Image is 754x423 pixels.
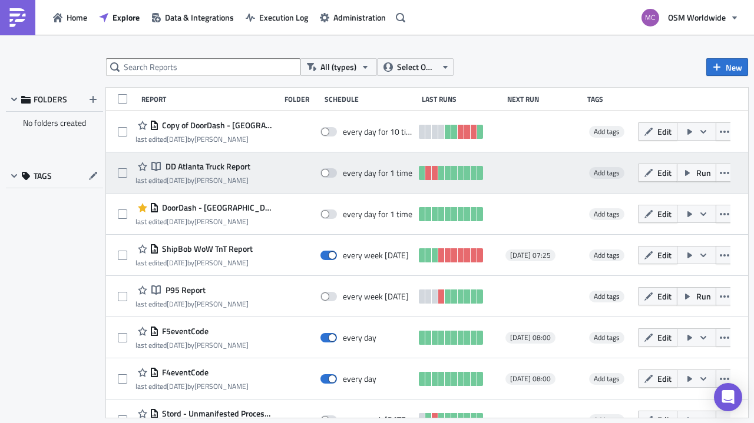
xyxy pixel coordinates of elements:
[589,208,624,220] span: Add tags
[167,257,187,268] time: 2025-06-24T11:52:30Z
[333,11,386,24] span: Administration
[163,161,250,172] span: DD Atlanta Truck Report
[589,332,624,344] span: Add tags
[589,249,624,261] span: Add tags
[106,58,300,76] input: Search Reports
[594,167,620,178] span: Add tags
[343,250,409,261] div: every week on Tuesday
[714,383,742,411] div: Open Intercom Messenger
[300,58,377,76] button: All (types)
[167,175,187,186] time: 2025-08-12T17:12:47Z
[657,249,672,261] span: Edit
[165,11,234,24] span: Data & Integrations
[726,61,742,74] span: New
[638,122,677,141] button: Edit
[594,373,620,384] span: Add tags
[325,95,416,104] div: Schedule
[135,217,274,226] div: last edited by [PERSON_NAME]
[638,369,677,388] button: Edit
[638,287,677,305] button: Edit
[47,8,93,26] button: Home
[343,332,376,343] div: every day
[377,58,454,76] button: Select Owner
[589,291,624,302] span: Add tags
[343,374,376,384] div: every day
[135,176,250,185] div: last edited by [PERSON_NAME]
[167,134,187,145] time: 2025-08-12T21:26:02Z
[589,373,624,385] span: Add tags
[163,285,206,295] span: P95 Report
[696,290,711,302] span: Run
[706,58,748,76] button: New
[343,209,412,219] div: every day for 1 time
[677,287,716,305] button: Run
[587,95,633,104] div: Tags
[510,333,551,342] span: [DATE] 08:00
[510,251,551,260] span: [DATE] 07:25
[638,246,677,264] button: Edit
[640,8,660,28] img: Avatar
[594,126,620,137] span: Add tags
[159,244,253,254] span: ShipBob WoW TnT Report
[657,208,672,220] span: Edit
[159,367,209,378] span: F4eventCode
[34,171,52,181] span: TAGS
[589,167,624,179] span: Add tags
[314,8,392,26] button: Administration
[159,202,274,213] span: DoorDash - Atlanta Truck Report
[677,164,716,182] button: Run
[93,8,145,26] button: Explore
[159,326,209,337] span: F5eventCode
[594,249,620,261] span: Add tags
[167,216,187,227] time: 2025-08-13T13:37:26Z
[594,291,620,302] span: Add tags
[594,208,620,219] span: Add tags
[113,11,140,24] span: Explore
[135,258,253,267] div: last edited by [PERSON_NAME]
[657,331,672,344] span: Edit
[634,5,745,31] button: OSM Worldwide
[141,95,279,104] div: Report
[657,125,672,138] span: Edit
[67,11,87,24] span: Home
[135,341,249,349] div: last edited by [PERSON_NAME]
[422,95,502,104] div: Last Runs
[159,408,274,419] span: Stord - Unmanifested Processed Pieces
[240,8,314,26] button: Execution Log
[638,328,677,347] button: Edit
[135,135,274,144] div: last edited by [PERSON_NAME]
[6,112,103,134] div: No folders created
[167,298,187,309] time: 2025-06-13T15:10:46Z
[285,95,319,104] div: Folder
[159,120,274,131] span: Copy of DoorDash - Atlanta Truck Report
[135,299,249,308] div: last edited by [PERSON_NAME]
[657,372,672,385] span: Edit
[638,164,677,182] button: Edit
[145,8,240,26] button: Data & Integrations
[638,205,677,223] button: Edit
[696,166,711,179] span: Run
[507,95,581,104] div: Next Run
[594,332,620,343] span: Add tags
[657,290,672,302] span: Edit
[8,8,27,27] img: PushMetrics
[34,94,67,105] span: FOLDERS
[135,382,249,391] div: last edited by [PERSON_NAME]
[397,61,436,74] span: Select Owner
[343,168,412,178] div: every day for 1 time
[657,166,672,179] span: Edit
[259,11,308,24] span: Execution Log
[167,381,187,392] time: 2025-06-12T19:06:35Z
[343,126,413,137] div: every day for 10 times
[510,374,551,384] span: [DATE] 08:00
[589,126,624,138] span: Add tags
[167,339,187,351] time: 2025-06-13T15:25:11Z
[320,61,356,74] span: All (types)
[668,11,726,24] span: OSM Worldwide
[343,291,409,302] div: every week on Tuesday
